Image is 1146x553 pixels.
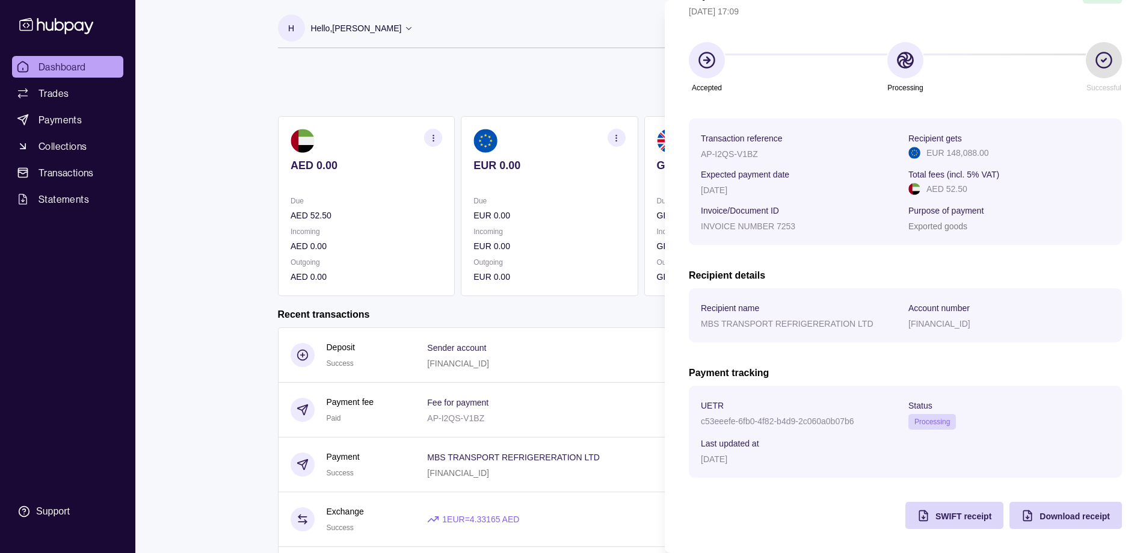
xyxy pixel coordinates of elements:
p: Transaction reference [701,134,783,143]
h2: Recipient details [689,269,1122,282]
p: Recipient gets [908,134,962,143]
p: Last updated at [701,439,759,448]
p: Recipient name [701,303,759,313]
p: Total fees (incl. 5% VAT) [908,170,999,179]
p: Accepted [692,81,722,94]
img: ae [908,183,920,195]
span: Processing [914,418,950,426]
span: Download receipt [1040,511,1110,521]
p: Status [908,401,932,410]
p: [DATE] [701,454,727,464]
p: MBS TRANSPORT REFRIGERERATION LTD [701,319,873,329]
p: Exported goods [908,221,967,231]
p: [DATE] 17:09 [689,5,1122,18]
p: EUR 148,088.00 [926,146,989,159]
p: UETR [701,401,724,410]
p: Expected payment date [701,170,789,179]
p: AED 52.50 [926,182,967,196]
button: Download receipt [1009,502,1122,529]
p: [FINANCIAL_ID] [908,319,970,329]
p: Invoice/Document ID [701,206,779,215]
img: eu [908,147,920,159]
p: Account number [908,303,970,313]
p: [DATE] [701,185,727,195]
p: Purpose of payment [908,206,984,215]
p: Successful [1086,81,1121,94]
p: Processing [887,81,923,94]
p: INVOICE NUMBER 7253 [701,221,795,231]
p: c53eeefe-6fb0-4f82-b4d9-2c060a0b07b6 [701,416,854,426]
p: AP-I2QS-V1BZ [701,149,758,159]
span: SWIFT receipt [935,511,991,521]
button: SWIFT receipt [905,502,1003,529]
h2: Payment tracking [689,366,1122,380]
